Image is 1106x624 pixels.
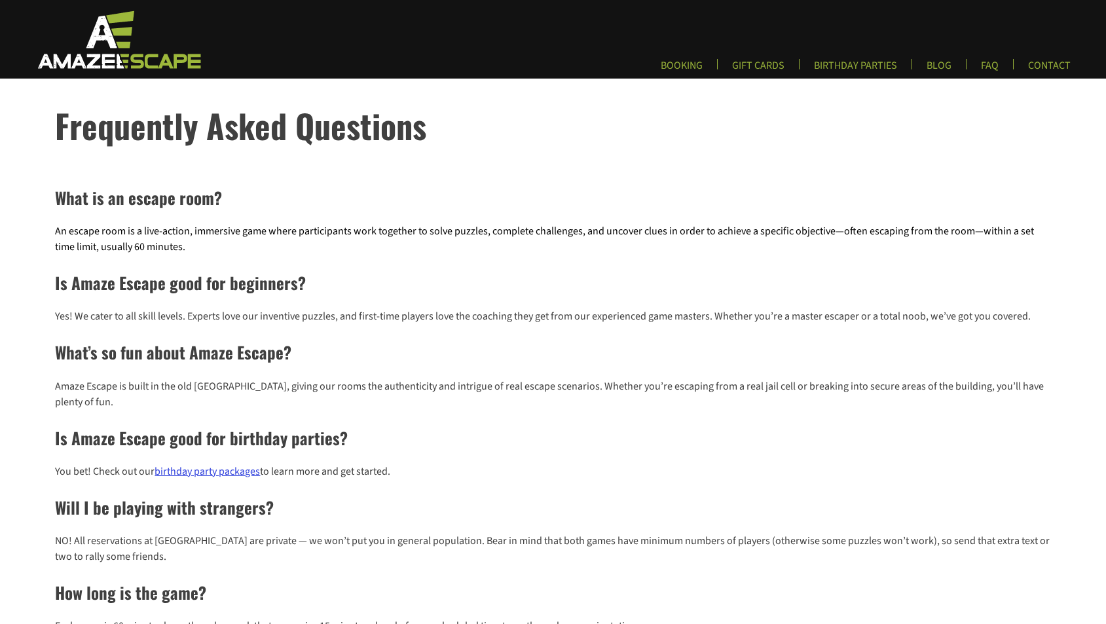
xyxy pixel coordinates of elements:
p: Yes! We cater to all skill levels. Experts love our inventive puzzles, and first-time players lov... [55,308,1050,324]
a: CONTACT [1018,59,1081,81]
h1: Frequently Asked Questions [55,101,1106,150]
p: NO! All reservations at [GEOGRAPHIC_DATA] are private — we won’t put you in general population. B... [55,533,1050,564]
h2: What’s so fun about Amaze Escape? [55,340,1050,365]
h2: Is Amaze Escape good for beginners? [55,270,1050,295]
a: birthday party packages [155,464,260,479]
a: FAQ [970,59,1009,81]
a: BOOKING [650,59,713,81]
a: GIFT CARDS [722,59,795,81]
p: You bet! Check out our to learn more and get started. [55,464,1050,479]
h2: Will I be playing with strangers? [55,495,1050,520]
p: An escape room is a live-action, immersive game where participants work together to solve puzzles... [55,223,1050,255]
h2: How long is the game? [55,580,1050,605]
a: BLOG [916,59,962,81]
a: BIRTHDAY PARTIES [803,59,908,81]
img: Escape Room Game in Boston Area [21,9,215,69]
h2: Is Amaze Escape good for birthday parties? [55,426,1050,450]
p: Amaze Escape is built in the old [GEOGRAPHIC_DATA], giving our rooms the authenticity and intrigu... [55,378,1050,410]
h2: What is an escape room? [55,185,1050,210]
